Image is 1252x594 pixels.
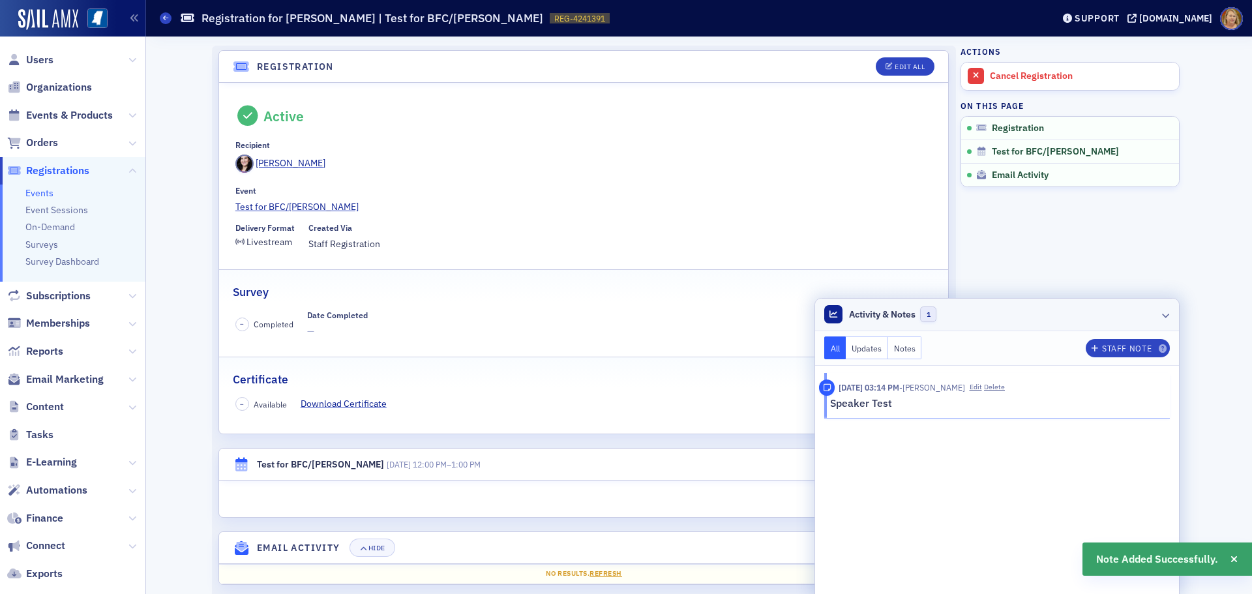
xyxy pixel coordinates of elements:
button: Notes [888,336,922,359]
span: Subscriptions [26,289,91,303]
div: Delivery Format [235,223,295,233]
div: Date Completed [307,310,368,320]
a: Reports [7,344,63,359]
button: Delete [984,382,1005,393]
time: 1:00 PM [451,459,481,469]
span: — [307,325,368,338]
a: Email Marketing [7,372,104,387]
h2: Certificate [233,371,288,388]
span: – [240,400,244,409]
span: REG-4241391 [554,13,605,24]
a: Test for BFC/[PERSON_NAME] [235,200,932,214]
div: [DOMAIN_NAME] [1139,12,1212,24]
div: Active [263,108,304,125]
div: Staff Note [1102,345,1152,352]
a: Tasks [7,428,53,442]
a: Registrations [7,164,89,178]
time: 8/13/2025 03:14 PM [839,382,899,393]
a: Automations [7,483,87,497]
span: Finance [26,511,63,526]
a: [PERSON_NAME] [235,155,326,173]
button: Edit All [876,57,934,76]
button: All [824,336,846,359]
span: Exports [26,567,63,581]
span: 1 [920,306,936,323]
span: E-Learning [26,455,77,469]
a: Connect [7,539,65,553]
span: Orders [26,136,58,150]
span: Note Added Successfully. [1096,552,1218,567]
a: Survey Dashboard [25,256,99,267]
img: SailAMX [87,8,108,29]
button: Updates [846,336,888,359]
span: Registrations [26,164,89,178]
h4: Email Activity [257,541,340,555]
div: Staff Note [819,379,835,396]
span: Refresh [589,569,622,578]
div: Test for BFC/[PERSON_NAME] [257,458,384,471]
a: Download Certificate [301,397,396,411]
div: Edit All [895,63,925,70]
div: Support [1075,12,1120,24]
img: SailAMX [18,9,78,30]
p: Speaker Test [830,396,1161,411]
a: Surveys [25,239,58,250]
a: Users [7,53,53,67]
a: Exports [7,567,63,581]
span: Email Activity [992,170,1049,181]
span: Registration [992,123,1044,134]
span: Activity & Notes [849,308,916,321]
button: Hide [350,539,395,557]
span: Staff Registration [308,237,380,251]
button: Edit [970,382,982,393]
span: Reports [26,344,63,359]
a: E-Learning [7,455,77,469]
span: Available [254,398,287,410]
span: Connect [26,539,65,553]
span: Ellen Vaughn [899,382,965,393]
a: Events & Products [7,108,113,123]
a: Content [7,400,64,414]
span: Profile [1220,7,1243,30]
span: – [240,319,244,329]
a: Memberships [7,316,90,331]
a: Event Sessions [25,204,88,216]
span: Test for BFC/[PERSON_NAME] [992,146,1119,158]
span: – [387,459,481,469]
button: [DOMAIN_NAME] [1127,14,1217,23]
button: Staff Note [1086,339,1170,357]
a: Finance [7,511,63,526]
span: Memberships [26,316,90,331]
a: View Homepage [78,8,108,31]
a: Organizations [7,80,92,95]
span: Organizations [26,80,92,95]
a: Subscriptions [7,289,91,303]
span: Tasks [26,428,53,442]
a: On-Demand [25,221,75,233]
span: Content [26,400,64,414]
a: Orders [7,136,58,150]
div: [PERSON_NAME] [256,156,325,170]
h2: Survey [233,284,269,301]
span: Automations [26,483,87,497]
div: No results. [228,569,939,579]
div: Event [235,186,256,196]
span: Users [26,53,53,67]
a: Events [25,187,53,199]
a: Cancel Registration [961,63,1179,90]
h4: Actions [961,46,1001,57]
span: Events & Products [26,108,113,123]
h4: Registration [257,60,334,74]
span: Completed [254,318,293,330]
time: 12:00 PM [413,459,447,469]
div: Recipient [235,140,270,150]
h4: On this page [961,100,1180,111]
div: Created Via [308,223,352,233]
div: Cancel Registration [990,70,1172,82]
span: [DATE] [387,459,411,469]
div: Livestream [246,239,292,246]
h1: Registration for [PERSON_NAME] | Test for BFC/[PERSON_NAME] [201,10,543,26]
span: Email Marketing [26,372,104,387]
div: Hide [368,544,385,552]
